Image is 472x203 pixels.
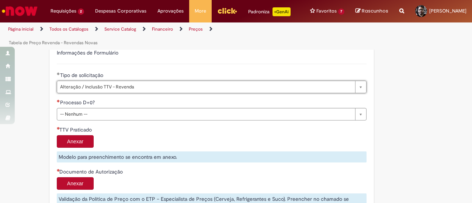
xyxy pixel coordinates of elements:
[189,26,203,32] a: Preços
[8,26,34,32] a: Página inicial
[95,7,146,15] span: Despesas Corporativas
[157,7,184,15] span: Aprovações
[429,8,466,14] span: [PERSON_NAME]
[60,99,96,106] span: Processo D+0?
[78,8,84,15] span: 2
[57,169,59,172] span: Campo obrigatório
[355,8,388,15] a: Rascunhos
[362,7,388,14] span: Rascunhos
[59,126,93,133] span: TTV Praticado
[57,151,367,162] div: Modelo para preenchimento se encontra em anexo.
[152,26,173,32] a: Financeiro
[6,22,309,50] ul: Trilhas de página
[51,7,76,15] span: Requisições
[49,26,88,32] a: Todos os Catálogos
[57,49,118,56] label: Informações de Formulário
[1,4,39,18] img: ServiceNow
[338,8,344,15] span: 7
[104,26,136,32] a: Service Catalog
[57,72,60,75] span: Obrigatório Preenchido
[57,177,94,190] button: Anexar
[316,7,337,15] span: Favoritos
[273,7,291,16] p: +GenAi
[60,108,351,120] span: -- Nenhum --
[248,7,291,16] div: Padroniza
[195,7,206,15] span: More
[57,135,94,148] button: Anexar
[57,99,60,102] span: Necessários
[57,127,59,130] span: Campo obrigatório
[217,5,237,16] img: click_logo_yellow_360x200.png
[60,81,351,93] span: Alteração / Inclusão TTV - Revenda
[60,72,105,78] span: Tipo de solicitação
[59,168,124,175] span: Documento de Autorização
[9,40,98,46] a: Tabela de Preço Revenda - Revendas Novas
